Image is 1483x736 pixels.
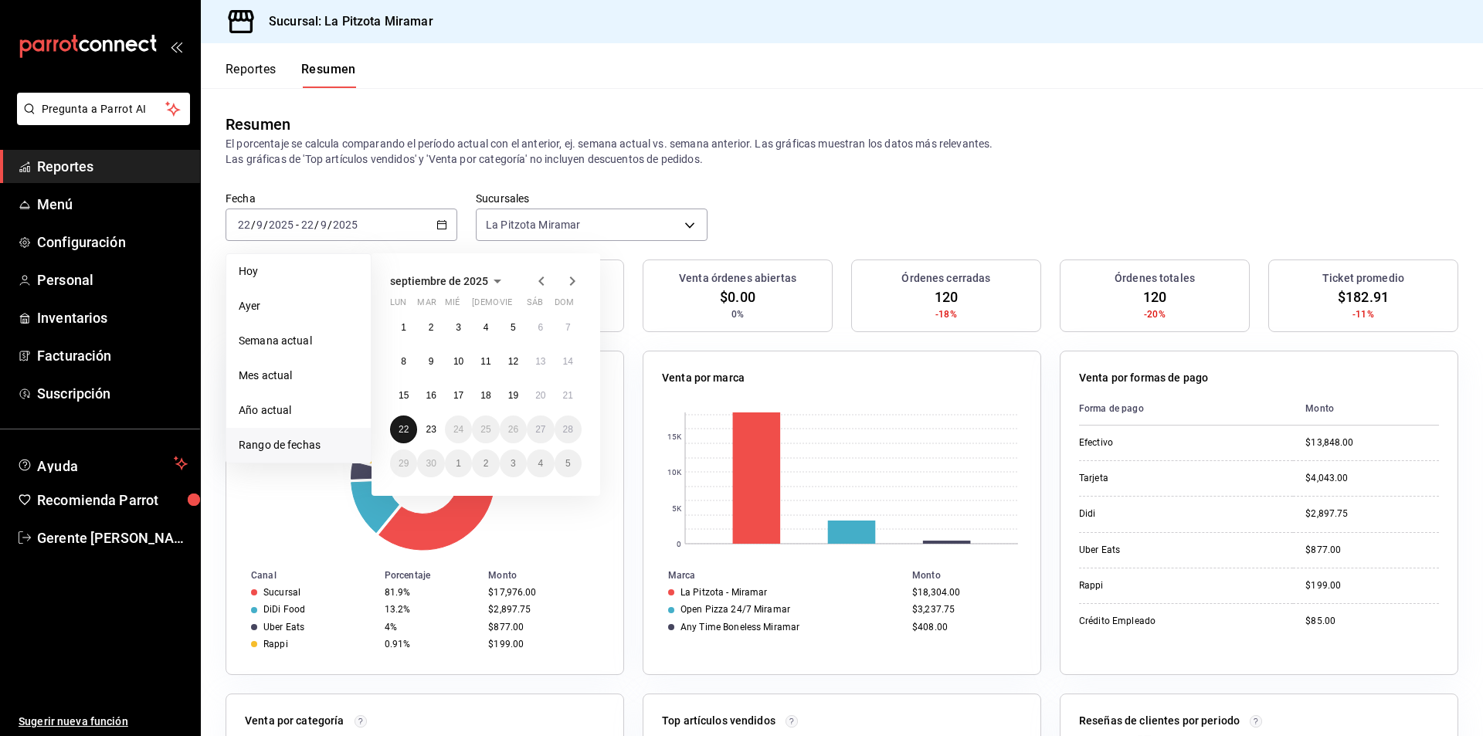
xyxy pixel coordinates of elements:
button: 4 de octubre de 2025 [527,449,554,477]
div: Crédito Empleado [1079,615,1234,628]
abbr: 1 de septiembre de 2025 [401,322,406,333]
th: Monto [1293,392,1439,426]
span: / [263,219,268,231]
div: $877.00 [1305,544,1439,557]
abbr: 28 de septiembre de 2025 [563,424,573,435]
div: Tarjeta [1079,472,1234,485]
abbr: 19 de septiembre de 2025 [508,390,518,401]
button: 2 de septiembre de 2025 [417,314,444,341]
a: Pregunta a Parrot AI [11,112,190,128]
abbr: 25 de septiembre de 2025 [480,424,490,435]
button: 3 de octubre de 2025 [500,449,527,477]
button: 6 de septiembre de 2025 [527,314,554,341]
div: $13,848.00 [1305,436,1439,449]
button: 28 de septiembre de 2025 [555,415,582,443]
div: $18,304.00 [912,587,1016,598]
abbr: 1 de octubre de 2025 [456,458,461,469]
span: - [296,219,299,231]
div: Efectivo [1079,436,1234,449]
button: 24 de septiembre de 2025 [445,415,472,443]
button: 17 de septiembre de 2025 [445,382,472,409]
span: Ayuda [37,454,168,473]
span: La Pitzota Miramar [486,217,580,232]
input: ---- [332,219,358,231]
abbr: lunes [390,297,406,314]
label: Fecha [226,193,457,204]
div: $2,897.75 [488,604,599,615]
abbr: 13 de septiembre de 2025 [535,356,545,367]
span: / [314,219,319,231]
button: open_drawer_menu [170,40,182,53]
div: $199.00 [1305,579,1439,592]
button: 15 de septiembre de 2025 [390,382,417,409]
button: 19 de septiembre de 2025 [500,382,527,409]
div: La Pitzota - Miramar [680,587,768,598]
button: 2 de octubre de 2025 [472,449,499,477]
label: Sucursales [476,193,708,204]
span: 120 [935,287,958,307]
abbr: 21 de septiembre de 2025 [563,390,573,401]
span: Personal [37,270,188,290]
div: Resumen [226,113,290,136]
span: $182.91 [1338,287,1389,307]
abbr: 15 de septiembre de 2025 [399,390,409,401]
button: 16 de septiembre de 2025 [417,382,444,409]
div: 0.91% [385,639,476,650]
span: / [327,219,332,231]
button: 25 de septiembre de 2025 [472,415,499,443]
span: Inventarios [37,307,188,328]
abbr: 9 de septiembre de 2025 [429,356,434,367]
button: 12 de septiembre de 2025 [500,348,527,375]
abbr: 8 de septiembre de 2025 [401,356,406,367]
span: Rango de fechas [239,437,358,453]
div: Didi [1079,507,1234,521]
p: El porcentaje se calcula comparando el período actual con el anterior, ej. semana actual vs. sema... [226,136,1458,167]
button: 13 de septiembre de 2025 [527,348,554,375]
input: ---- [268,219,294,231]
abbr: miércoles [445,297,460,314]
div: Uber Eats [1079,544,1234,557]
button: 10 de septiembre de 2025 [445,348,472,375]
abbr: 24 de septiembre de 2025 [453,424,463,435]
button: 5 de octubre de 2025 [555,449,582,477]
abbr: sábado [527,297,543,314]
div: Rappi [263,639,288,650]
div: Uber Eats [263,622,304,633]
abbr: viernes [500,297,512,314]
abbr: 18 de septiembre de 2025 [480,390,490,401]
div: $877.00 [488,622,599,633]
abbr: domingo [555,297,574,314]
div: DiDi Food [263,604,305,615]
button: 5 de septiembre de 2025 [500,314,527,341]
h3: Ticket promedio [1322,270,1404,287]
button: 30 de septiembre de 2025 [417,449,444,477]
div: Sucursal [263,587,300,598]
button: 3 de septiembre de 2025 [445,314,472,341]
p: Venta por formas de pago [1079,370,1208,386]
div: $3,237.75 [912,604,1016,615]
th: Forma de pago [1079,392,1293,426]
abbr: 4 de octubre de 2025 [538,458,543,469]
abbr: 17 de septiembre de 2025 [453,390,463,401]
abbr: 20 de septiembre de 2025 [535,390,545,401]
span: Facturación [37,345,188,366]
span: Suscripción [37,383,188,404]
abbr: 30 de septiembre de 2025 [426,458,436,469]
text: 10K [667,468,682,477]
span: Sugerir nueva función [19,714,188,730]
abbr: 4 de septiembre de 2025 [484,322,489,333]
abbr: 27 de septiembre de 2025 [535,424,545,435]
button: 4 de septiembre de 2025 [472,314,499,341]
th: Monto [482,567,623,584]
span: -18% [935,307,957,321]
p: Venta por marca [662,370,745,386]
button: Pregunta a Parrot AI [17,93,190,125]
span: Recomienda Parrot [37,490,188,510]
h3: Sucursal: La Pitzota Miramar [256,12,433,31]
h3: Órdenes totales [1115,270,1195,287]
span: Hoy [239,263,358,280]
button: 1 de septiembre de 2025 [390,314,417,341]
th: Porcentaje [378,567,482,584]
abbr: 23 de septiembre de 2025 [426,424,436,435]
text: 15K [667,432,682,441]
